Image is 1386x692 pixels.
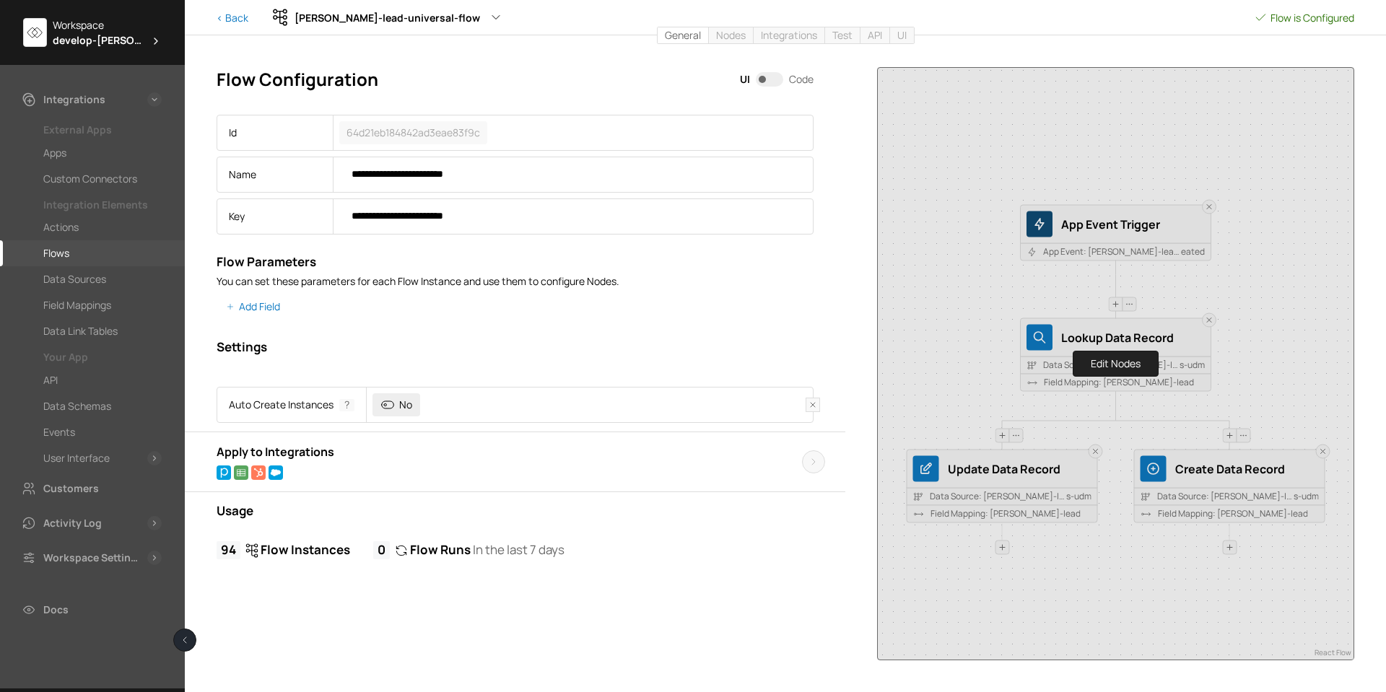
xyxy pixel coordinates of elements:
[217,504,814,518] h3: Usage
[53,32,144,48] span: develop-[PERSON_NAME]
[20,601,162,618] a: Docs
[43,450,110,467] div: User Interface
[43,323,118,340] div: Data Link Tables
[217,275,814,288] p: You can set these parameters for each Flow Instance and use them to configure Nodes.
[43,549,141,566] div: Workspace Settings
[43,297,111,314] div: Field Mappings
[889,27,914,43] a: UI
[43,271,162,288] a: Data Sources
[43,297,162,314] a: Field Mappings
[740,71,814,87] div: UICode
[20,549,141,566] a: Workspace Settings
[740,71,750,87] span: UI
[43,323,162,340] a: Data Link Tables
[43,514,102,532] div: Activity Log
[43,144,66,162] div: Apps
[43,424,162,441] a: Events
[217,541,240,559] span: 94
[217,10,248,25] a: < Back
[339,399,354,411] span: ?
[43,398,111,415] div: Data Schemas
[217,465,231,480] img: SalesForce Pardot
[217,255,814,269] h3: Flow Parameters
[261,543,350,557] span: Flow Instances
[217,541,350,559] a: 94Flow Instances
[658,27,708,43] a: General
[43,372,58,389] div: API
[346,125,480,140] span: 64d21eb184842ad3eae83f9c
[753,27,824,43] a: Integrations
[43,245,69,262] div: Flows
[217,115,333,150] div: Id
[410,543,565,557] span: Flow Runs
[708,27,753,43] a: Nodes
[251,465,266,480] img: HubSpot
[217,340,814,354] h3: Settings
[43,245,162,262] a: Flows
[473,541,565,558] span: In the last 7 days
[20,514,141,532] a: Activity Log
[217,294,292,320] button: Add Field
[43,372,162,389] a: API
[43,144,162,162] a: Apps
[43,601,69,618] div: Docs
[43,170,137,188] div: Custom Connectors
[373,541,390,559] span: 0
[1073,351,1159,377] button: Edit Nodes
[43,480,99,497] div: Customers
[43,170,162,188] a: Custom Connectors
[43,91,105,108] div: Integrations
[20,480,162,497] a: Customers
[806,398,820,412] button: Delete
[23,17,162,48] div: Workspacedevelop-[PERSON_NAME]
[229,167,256,182] span: Name
[860,27,889,43] a: API
[373,541,565,559] a: 0Flow Runs In the last 7 days
[372,393,420,416] span: No
[229,209,245,224] span: Key
[43,398,162,415] a: Data Schemas
[43,424,75,441] div: Events
[43,271,106,288] div: Data Sources
[43,219,79,236] div: Actions
[295,10,480,25] span: [PERSON_NAME]-lead-universal-flow
[789,71,814,87] span: Code
[53,17,162,32] div: Workspace
[43,450,141,467] a: User Interface
[217,67,378,92] h1: Flow Configuration
[824,27,860,43] a: Test
[43,219,162,236] a: Actions
[269,465,283,480] img: Salesforce
[53,32,162,48] div: develop-brame
[229,397,354,412] span: Auto Create Instances
[339,121,487,144] span: 64d21eb184842ad3eae83f9c
[1253,10,1354,25] span: Flow is Configured
[234,465,248,480] img: Google Sheets
[20,91,141,108] a: Integrations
